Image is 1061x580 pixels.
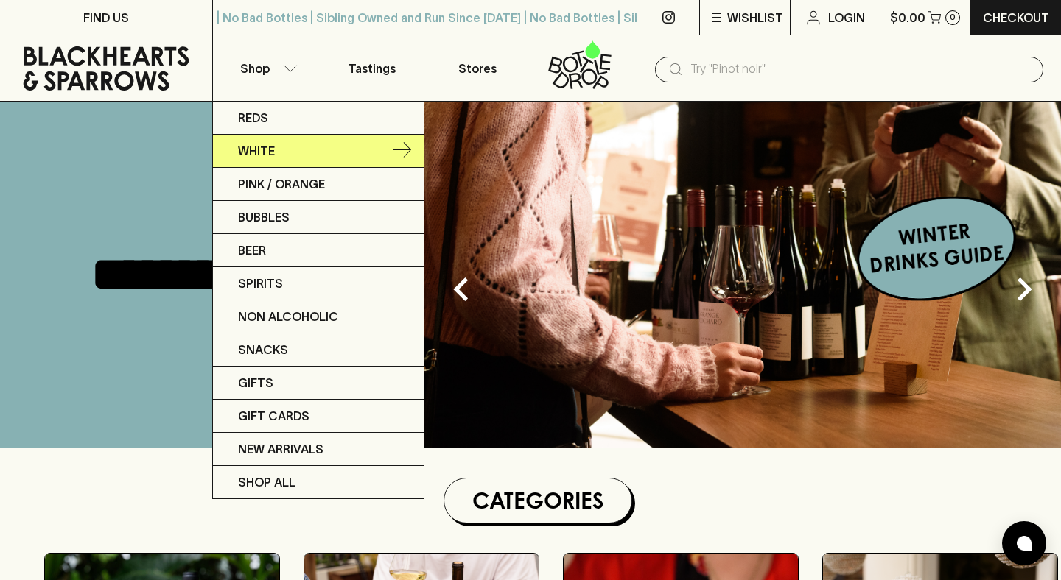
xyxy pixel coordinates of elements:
a: Gifts [213,367,424,400]
a: Reds [213,102,424,135]
img: bubble-icon [1017,536,1032,551]
a: Gift Cards [213,400,424,433]
p: New Arrivals [238,440,323,458]
a: New Arrivals [213,433,424,466]
a: Pink / Orange [213,168,424,201]
p: Pink / Orange [238,175,325,193]
a: Bubbles [213,201,424,234]
p: Spirits [238,275,283,292]
p: Beer [238,241,266,259]
p: Gift Cards [238,407,309,425]
p: Bubbles [238,208,290,226]
p: Snacks [238,341,288,358]
a: Spirits [213,267,424,300]
p: White [238,142,275,160]
a: Non Alcoholic [213,300,424,333]
a: Beer [213,234,424,267]
p: Non Alcoholic [238,308,338,325]
p: Reds [238,109,268,127]
p: SHOP ALL [238,473,295,491]
a: SHOP ALL [213,466,424,498]
p: Gifts [238,374,273,392]
a: White [213,135,424,168]
a: Snacks [213,333,424,367]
